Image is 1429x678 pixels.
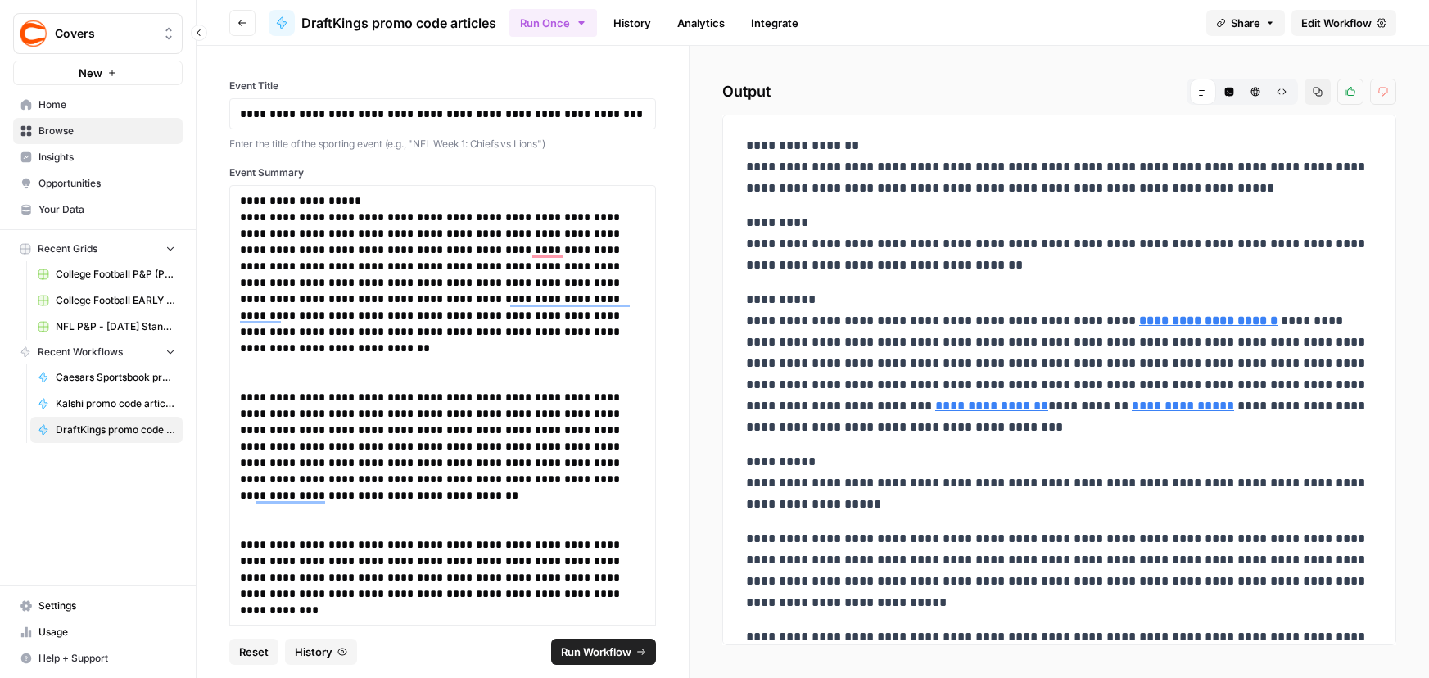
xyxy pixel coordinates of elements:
[56,396,175,411] span: Kalshi promo code articles
[13,593,183,619] a: Settings
[13,144,183,170] a: Insights
[285,639,357,665] button: History
[1231,15,1260,31] span: Share
[551,639,656,665] button: Run Workflow
[38,202,175,217] span: Your Data
[269,10,496,36] a: DraftKings promo code articles
[56,293,175,308] span: College Football EARLY LEANS (Production) Grid (1)
[30,417,183,443] a: DraftKings promo code articles
[229,165,656,180] label: Event Summary
[38,651,175,666] span: Help + Support
[30,364,183,391] a: Caesars Sportsbook promo code articles
[38,242,97,256] span: Recent Grids
[1301,15,1372,31] span: Edit Workflow
[13,237,183,261] button: Recent Grids
[38,124,175,138] span: Browse
[79,65,102,81] span: New
[38,625,175,640] span: Usage
[38,150,175,165] span: Insights
[295,644,332,660] span: History
[229,79,656,93] label: Event Title
[13,197,183,223] a: Your Data
[229,639,278,665] button: Reset
[13,118,183,144] a: Browse
[55,25,154,42] span: Covers
[667,10,735,36] a: Analytics
[13,61,183,85] button: New
[19,19,48,48] img: Covers Logo
[13,13,183,54] button: Workspace: Covers
[509,9,597,37] button: Run Once
[13,170,183,197] a: Opportunities
[38,599,175,613] span: Settings
[1291,10,1396,36] a: Edit Workflow
[56,267,175,282] span: College Football P&P (Production) Grid (2)
[239,644,269,660] span: Reset
[1206,10,1285,36] button: Share
[38,97,175,112] span: Home
[30,314,183,340] a: NFL P&P - [DATE] Standard (Production) Grid
[229,136,656,152] p: Enter the title of the sporting event (e.g., "NFL Week 1: Chiefs vs Lions")
[30,391,183,417] a: Kalshi promo code articles
[561,644,631,660] span: Run Workflow
[38,176,175,191] span: Opportunities
[13,340,183,364] button: Recent Workflows
[722,79,1396,105] h2: Output
[56,423,175,437] span: DraftKings promo code articles
[301,13,496,33] span: DraftKings promo code articles
[38,345,123,359] span: Recent Workflows
[30,261,183,287] a: College Football P&P (Production) Grid (2)
[56,319,175,334] span: NFL P&P - [DATE] Standard (Production) Grid
[13,619,183,645] a: Usage
[56,370,175,385] span: Caesars Sportsbook promo code articles
[604,10,661,36] a: History
[13,92,183,118] a: Home
[13,645,183,671] button: Help + Support
[30,287,183,314] a: College Football EARLY LEANS (Production) Grid (1)
[741,10,808,36] a: Integrate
